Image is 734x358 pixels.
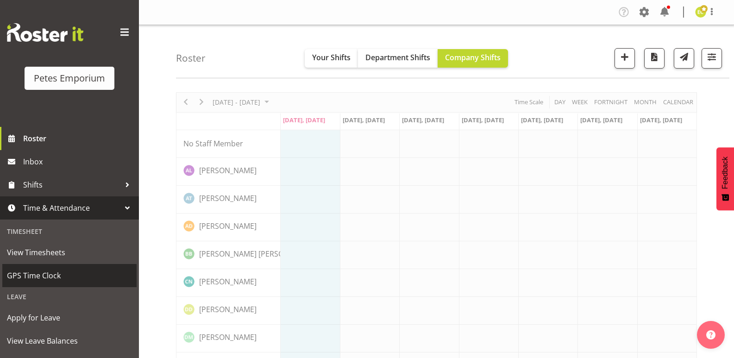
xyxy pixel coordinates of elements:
button: Department Shifts [358,49,438,68]
span: Inbox [23,155,134,169]
button: Download a PDF of the roster according to the set date range. [644,48,665,69]
span: View Leave Balances [7,334,132,348]
span: View Timesheets [7,245,132,259]
a: View Timesheets [2,241,137,264]
span: Your Shifts [312,52,351,63]
img: Rosterit website logo [7,23,83,42]
span: Department Shifts [365,52,430,63]
button: Company Shifts [438,49,508,68]
span: GPS Time Clock [7,269,132,283]
button: Feedback - Show survey [716,147,734,210]
span: Apply for Leave [7,311,132,325]
button: Filter Shifts [702,48,722,69]
div: Timesheet [2,222,137,241]
span: Shifts [23,178,120,192]
a: View Leave Balances [2,329,137,352]
button: Your Shifts [305,49,358,68]
button: Send a list of all shifts for the selected filtered period to all rostered employees. [674,48,694,69]
div: Petes Emporium [34,71,105,85]
img: help-xxl-2.png [706,330,715,339]
span: Roster [23,132,134,145]
span: Time & Attendance [23,201,120,215]
span: Feedback [721,157,729,189]
span: Company Shifts [445,52,501,63]
a: GPS Time Clock [2,264,137,287]
h4: Roster [176,53,206,63]
img: emma-croft7499.jpg [695,6,706,18]
button: Add a new shift [615,48,635,69]
a: Apply for Leave [2,306,137,329]
div: Leave [2,287,137,306]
